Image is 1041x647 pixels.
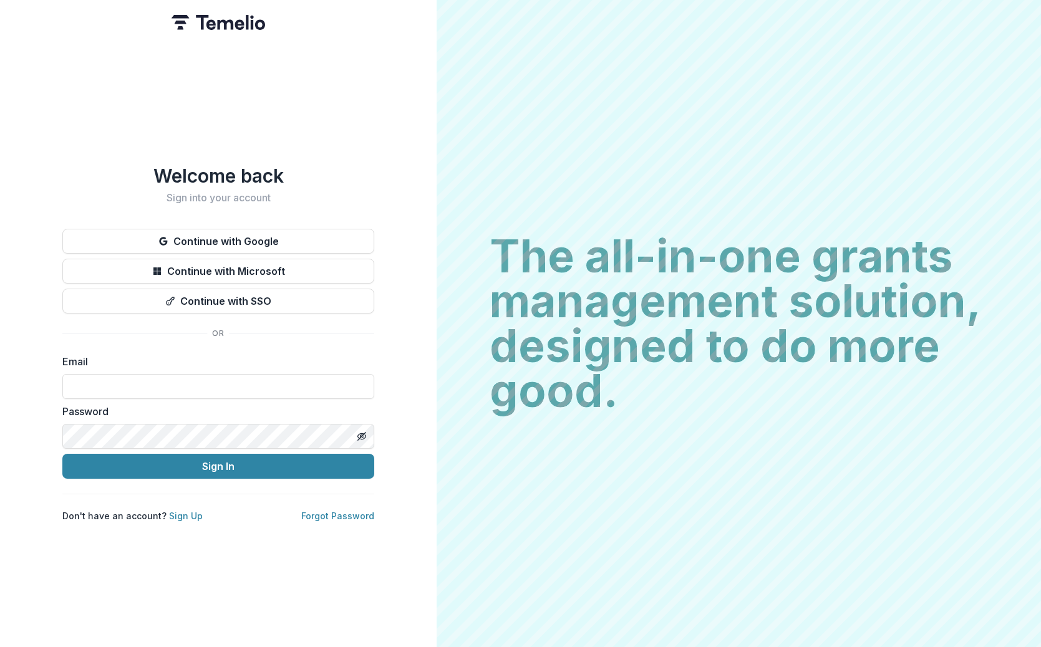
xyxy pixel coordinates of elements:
[62,165,374,187] h1: Welcome back
[62,229,374,254] button: Continue with Google
[62,454,374,479] button: Sign In
[62,404,367,419] label: Password
[169,510,203,521] a: Sign Up
[352,426,372,446] button: Toggle password visibility
[301,510,374,521] a: Forgot Password
[62,509,203,522] p: Don't have an account?
[62,259,374,284] button: Continue with Microsoft
[172,15,265,30] img: Temelio
[62,354,367,369] label: Email
[62,289,374,314] button: Continue with SSO
[62,192,374,204] h2: Sign into your account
